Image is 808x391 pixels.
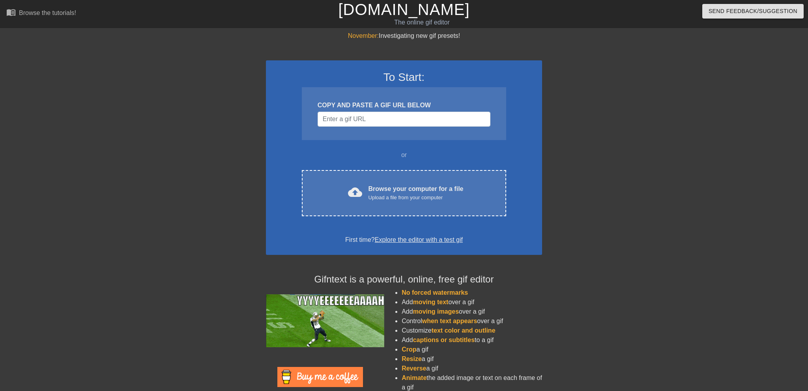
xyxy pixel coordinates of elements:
[266,294,384,347] img: football_small.gif
[277,367,363,387] img: Buy Me A Coffee
[402,374,426,381] span: Animate
[273,18,571,27] div: The online gif editor
[402,297,542,307] li: Add over a gif
[402,355,422,362] span: Resize
[402,345,542,354] li: a gif
[709,6,797,16] span: Send Feedback/Suggestion
[402,307,542,316] li: Add over a gif
[19,9,76,16] div: Browse the tutorials!
[348,185,362,199] span: cloud_upload
[266,31,542,41] div: Investigating new gif presets!
[422,318,477,324] span: when text appears
[402,316,542,326] li: Control over a gif
[402,346,416,353] span: Crop
[375,236,463,243] a: Explore the editor with a test gif
[276,71,532,84] h3: To Start:
[413,308,459,315] span: moving images
[6,7,76,20] a: Browse the tutorials!
[338,1,469,18] a: [DOMAIN_NAME]
[402,289,468,296] span: No forced watermarks
[368,194,464,202] div: Upload a file from your computer
[318,112,490,127] input: Username
[286,150,522,160] div: or
[318,101,490,110] div: COPY AND PASTE A GIF URL BELOW
[432,327,496,334] span: text color and outline
[402,335,542,345] li: Add to a gif
[402,365,426,372] span: Reverse
[402,326,542,335] li: Customize
[413,337,475,343] span: captions or subtitles
[348,32,379,39] span: November:
[276,235,532,245] div: First time?
[402,354,542,364] li: a gif
[702,4,804,19] button: Send Feedback/Suggestion
[266,274,542,285] h4: Gifntext is a powerful, online, free gif editor
[368,184,464,202] div: Browse your computer for a file
[402,364,542,373] li: a gif
[6,7,16,17] span: menu_book
[413,299,449,305] span: moving text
